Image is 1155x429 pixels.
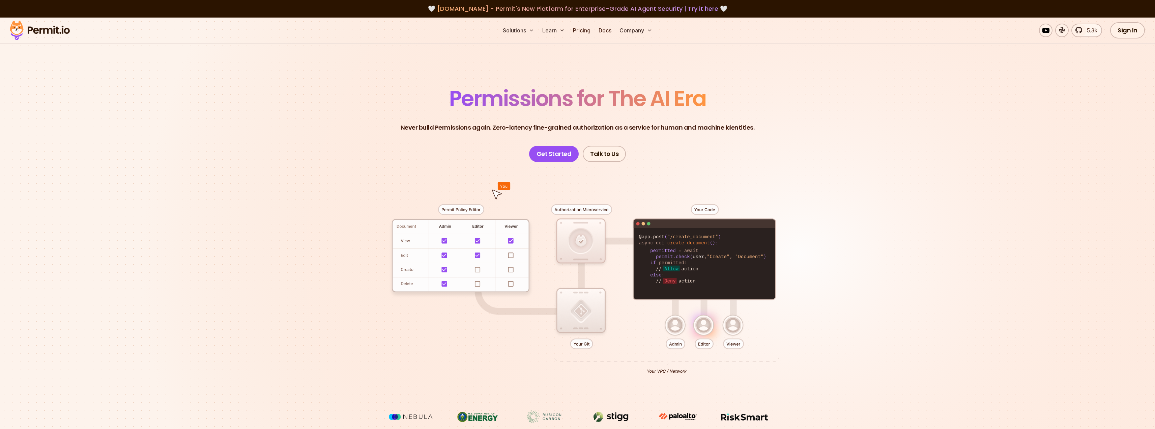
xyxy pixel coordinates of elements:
[452,410,503,423] img: US department of energy
[570,24,593,37] a: Pricing
[385,410,436,423] img: Nebula
[7,19,73,42] img: Permit logo
[519,410,570,423] img: Rubicon
[583,146,626,162] a: Talk to Us
[586,410,636,423] img: Stigg
[653,410,703,423] img: paloalto
[1083,26,1097,34] span: 5.3k
[1110,22,1145,38] a: Sign In
[500,24,537,37] button: Solutions
[16,4,1139,14] div: 🤍 🤍
[1071,24,1102,37] a: 5.3k
[437,4,718,13] span: [DOMAIN_NAME] - Permit's New Platform for Enterprise-Grade AI Agent Security |
[529,146,579,162] a: Get Started
[449,83,706,113] span: Permissions for The AI Era
[540,24,568,37] button: Learn
[688,4,718,13] a: Try it here
[719,410,770,423] img: Risksmart
[401,123,755,132] p: Never build Permissions again. Zero-latency fine-grained authorization as a service for human and...
[596,24,614,37] a: Docs
[617,24,655,37] button: Company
